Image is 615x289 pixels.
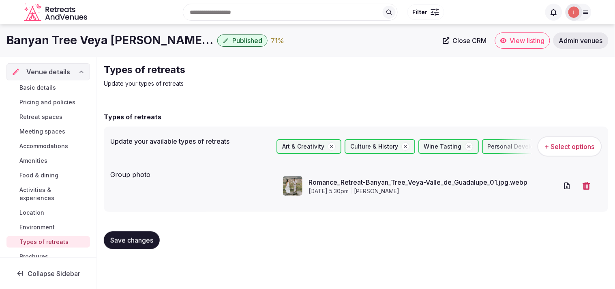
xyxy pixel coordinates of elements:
h1: Banyan Tree Veya [PERSON_NAME][GEOGRAPHIC_DATA][PERSON_NAME] [6,32,214,48]
span: Filter [413,8,428,16]
svg: Retreats and Venues company logo [24,3,89,22]
span: Activities & experiences [19,186,87,202]
div: Wine Tasting [418,139,479,154]
label: Update your available types of retreats [110,138,270,144]
span: Amenities [19,157,47,165]
span: Meeting spaces [19,127,65,136]
span: Retreat spaces [19,113,62,121]
a: Romance_Retreat-Banyan_Tree_Veya-Valle_de_Guadalupe_01.jpg.webp [309,177,558,187]
div: Group photo [110,166,270,179]
img: Romance_Retreat-Banyan_Tree_Veya-Valle_de_Guadalupe_01.jpg.webp [283,176,302,196]
span: Location [19,209,44,217]
a: Location [6,207,90,218]
span: Environment [19,223,55,231]
a: Amenities [6,155,90,166]
a: View listing [495,32,550,49]
h2: Types of retreats [104,63,376,76]
button: Save changes [104,231,160,249]
span: + Select options [545,142,595,151]
a: Close CRM [438,32,492,49]
img: Irene Gonzales [568,6,580,18]
a: Brochures [6,251,90,262]
a: Food & dining [6,170,90,181]
span: Save changes [110,236,153,244]
a: Environment [6,222,90,233]
span: Pricing and policies [19,98,75,106]
button: Collapse Sidebar [6,265,90,283]
span: Basic details [19,84,56,92]
h2: Types of retreats [104,112,161,122]
div: Art & Creativity [276,139,341,154]
button: + Select options [538,136,602,157]
span: [PERSON_NAME] [354,187,400,195]
a: Meeting spaces [6,126,90,137]
span: Types of retreats [19,238,69,246]
button: 71% [271,36,284,45]
span: Published [232,37,262,45]
div: Personal Development [482,139,569,154]
span: Close CRM [453,37,487,45]
button: Published [217,35,268,47]
a: Activities & experiences [6,184,90,204]
span: View listing [510,37,545,45]
a: Pricing and policies [6,97,90,108]
a: Visit the homepage [24,3,89,22]
a: Admin venues [553,32,609,49]
a: Retreat spaces [6,111,90,123]
span: Collapse Sidebar [28,270,80,278]
span: Accommodations [19,142,68,150]
span: [DATE] 5:30pm [309,187,349,195]
a: Basic details [6,82,90,93]
button: Filter [407,4,444,20]
span: Food & dining [19,171,58,179]
span: Brochures [19,252,48,261]
div: 71 % [271,36,284,45]
a: Types of retreats [6,236,90,248]
p: Update your types of retreats [104,80,376,88]
span: Admin venues [559,37,603,45]
a: Accommodations [6,140,90,152]
div: Culture & History [345,139,415,154]
span: Venue details [26,67,70,77]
